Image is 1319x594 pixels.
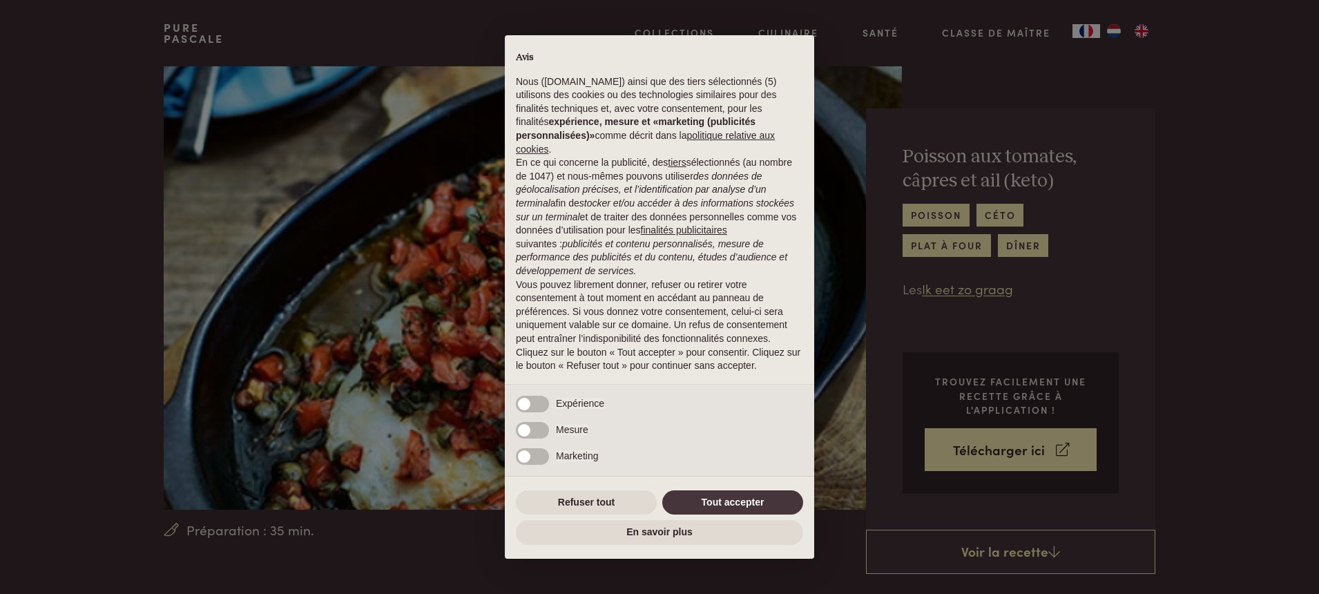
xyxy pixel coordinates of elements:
em: publicités et contenu personnalisés, mesure de performance des publicités et du contenu, études d... [516,238,787,276]
p: Cliquez sur le bouton « Tout accepter » pour consentir. Cliquez sur le bouton « Refuser tout » po... [516,346,803,373]
h2: Avis [516,52,803,64]
span: Mesure [556,424,588,435]
button: tiers [668,156,686,170]
button: Tout accepter [662,490,803,515]
em: stocker et/ou accéder à des informations stockées sur un terminal [516,198,794,222]
button: finalités publicitaires [641,224,727,238]
em: des données de géolocalisation précises, et l’identification par analyse d’un terminal [516,171,767,209]
p: Vous pouvez librement donner, refuser ou retirer votre consentement à tout moment en accédant au ... [516,278,803,346]
p: En ce qui concerne la publicité, des sélectionnés (au nombre de 1047) et nous-mêmes pouvons utili... [516,156,803,278]
button: En savoir plus [516,520,803,545]
p: Nous ([DOMAIN_NAME]) ainsi que des tiers sélectionnés (5) utilisons des cookies ou des technologi... [516,75,803,157]
span: Expérience [556,398,604,409]
strong: expérience, mesure et «marketing (publicités personnalisées)» [516,116,755,141]
button: Refuser tout [516,490,657,515]
span: Marketing [556,450,598,461]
